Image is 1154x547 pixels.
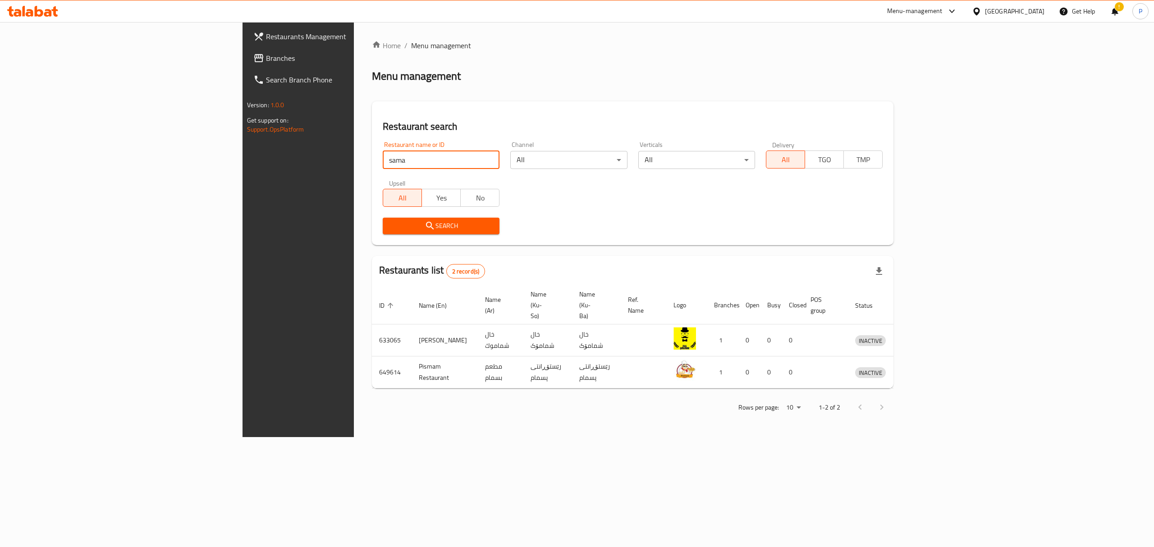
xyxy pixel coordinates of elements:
[389,180,406,186] label: Upsell
[247,99,269,111] span: Version:
[412,324,478,356] td: [PERSON_NAME]
[266,74,428,85] span: Search Branch Phone
[855,336,886,346] span: INACTIVE
[1139,6,1142,16] span: P
[760,356,782,388] td: 0
[772,141,795,148] label: Delivery
[782,356,803,388] td: 0
[673,327,696,350] img: Xal Smamok
[372,286,928,388] table: enhanced table
[707,324,738,356] td: 1
[510,151,627,169] div: All
[270,99,284,111] span: 1.0.0
[246,47,435,69] a: Branches
[809,153,840,166] span: TGO
[579,289,610,321] span: Name (Ku-Ba)
[638,151,755,169] div: All
[843,150,883,169] button: TMP
[485,294,513,316] span: Name (Ar)
[478,324,523,356] td: خال شماموك
[266,53,428,64] span: Branches
[707,356,738,388] td: 1
[855,335,886,346] div: INACTIVE
[460,189,499,207] button: No
[572,356,621,388] td: رێستۆڕانتی پسمام
[855,300,884,311] span: Status
[707,286,738,324] th: Branches
[738,402,779,413] p: Rows per page:
[572,324,621,356] td: خال شمامۆک
[811,294,837,316] span: POS group
[760,286,782,324] th: Busy
[805,150,844,169] button: TGO
[819,402,840,413] p: 1-2 of 2
[783,401,804,415] div: Rows per page:
[383,218,499,234] button: Search
[855,367,886,378] div: INACTIVE
[673,359,696,382] img: Pismam Restaurant
[766,150,805,169] button: All
[738,286,760,324] th: Open
[426,191,457,205] span: Yes
[390,220,492,232] span: Search
[770,153,801,166] span: All
[868,260,890,282] div: Export file
[738,324,760,356] td: 0
[411,40,471,51] span: Menu management
[478,356,523,388] td: مطعم بسمام
[247,123,304,135] a: Support.OpsPlatform
[387,191,418,205] span: All
[760,324,782,356] td: 0
[412,356,478,388] td: Pismam Restaurant
[247,114,288,126] span: Get support on:
[383,189,422,207] button: All
[379,264,485,278] h2: Restaurants list
[855,368,886,378] span: INACTIVE
[887,6,943,17] div: Menu-management
[419,300,458,311] span: Name (En)
[383,120,883,133] h2: Restaurant search
[246,69,435,91] a: Search Branch Phone
[523,356,572,388] td: رێستۆڕانتی پسمام
[446,264,485,278] div: Total records count
[266,31,428,42] span: Restaurants Management
[782,286,803,324] th: Closed
[383,151,499,169] input: Search for restaurant name or ID..
[372,40,893,51] nav: breadcrumb
[531,289,561,321] span: Name (Ku-So)
[666,286,707,324] th: Logo
[985,6,1044,16] div: [GEOGRAPHIC_DATA]
[464,191,496,205] span: No
[738,356,760,388] td: 0
[379,300,396,311] span: ID
[847,153,879,166] span: TMP
[447,267,485,276] span: 2 record(s)
[782,324,803,356] td: 0
[628,294,655,316] span: Ref. Name
[421,189,461,207] button: Yes
[523,324,572,356] td: خال شمامۆک
[246,26,435,47] a: Restaurants Management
